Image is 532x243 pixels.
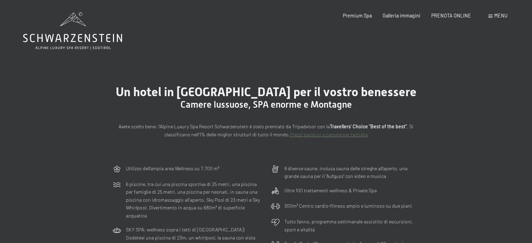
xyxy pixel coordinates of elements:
a: Galleria immagini [383,13,420,19]
p: Tutto l’anno, programma settimanale assistito di escursioni, sport e vitalità [284,218,420,234]
a: Prezzi bambini e camere per famiglie [290,131,368,137]
a: PRENOTA ONLINE [431,13,471,19]
p: 8 diverse saune, inclusa sauna delle streghe all’aperto, una grande sauna per il "Aufguss" con vi... [284,165,420,180]
strong: Travellers' Choice "Best of the best" [330,123,407,129]
span: Un hotel in [GEOGRAPHIC_DATA] per il vostro benessere [116,85,417,99]
p: Avete scelto bene: l’Alpine Luxury Spa Resort Schwarzenstein è stato premiato da Tripadvisor con ... [112,123,420,138]
p: Oltre 100 trattamenti wellness & Private Spa [284,187,377,195]
p: 300m² Centro cardio-fitness ampio e luminoso su due piani [284,202,412,210]
a: Premium Spa [343,13,372,19]
p: Utilizzo dell‘ampia area Wellness su 7.700 m² [126,165,219,173]
p: 6 piscine, tra cui una piscina sportiva di 25 metri, una piscina per famiglie di 25 metri, una pi... [126,180,262,220]
span: Menu [494,13,508,19]
span: Camere lussuose, SPA enorme e Montagne [180,99,352,110]
span: Consenso marketing* [198,138,251,145]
